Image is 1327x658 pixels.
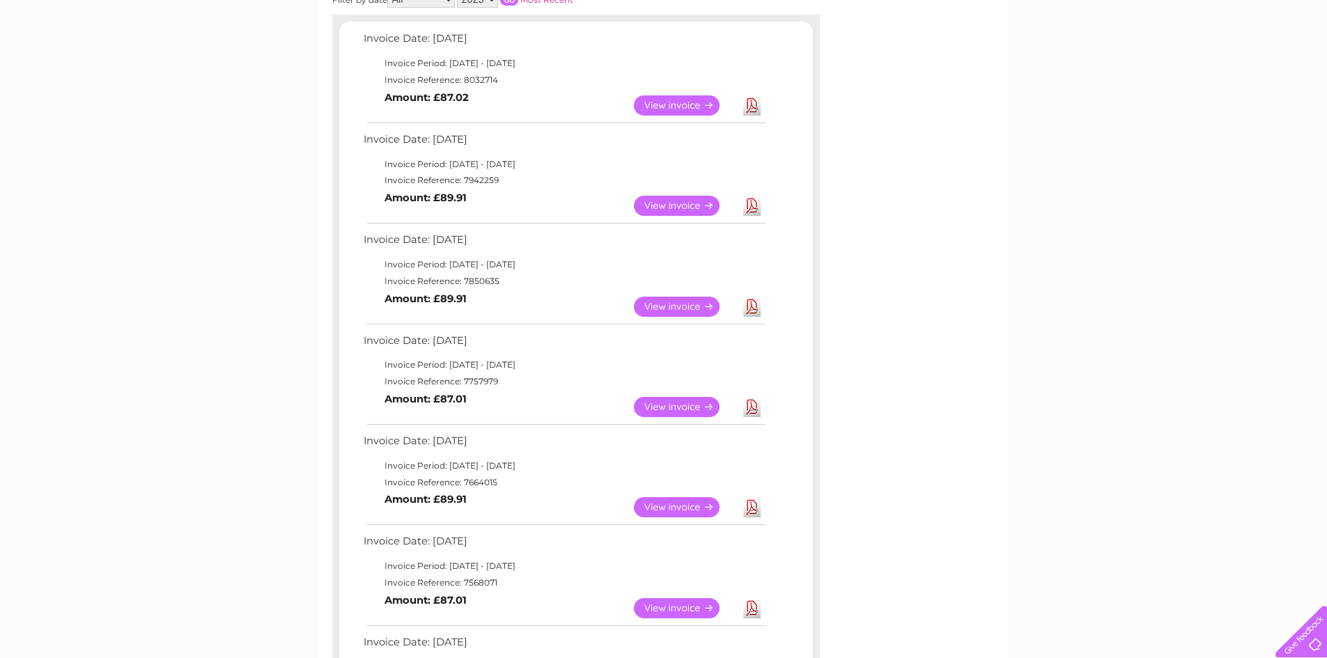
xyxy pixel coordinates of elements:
a: 0333 014 3131 [1064,7,1161,24]
b: Amount: £89.91 [385,493,467,506]
b: Amount: £87.01 [385,393,467,405]
td: Invoice Period: [DATE] - [DATE] [360,457,768,474]
td: Invoice Reference: 8032714 [360,72,768,88]
td: Invoice Period: [DATE] - [DATE] [360,357,768,373]
a: Blog [1206,59,1226,70]
td: Invoice Period: [DATE] - [DATE] [360,558,768,574]
b: Amount: £87.01 [385,594,467,606]
a: Download [743,497,761,517]
td: Invoice Period: [DATE] - [DATE] [360,55,768,72]
td: Invoice Period: [DATE] - [DATE] [360,156,768,173]
td: Invoice Date: [DATE] [360,331,768,357]
a: Contact [1234,59,1268,70]
img: logo.png [47,36,118,79]
a: View [634,95,736,116]
a: Download [743,397,761,417]
a: View [634,196,736,216]
td: Invoice Date: [DATE] [360,230,768,256]
a: Download [743,297,761,317]
td: Invoice Period: [DATE] - [DATE] [360,256,768,273]
td: Invoice Reference: 7850635 [360,273,768,290]
b: Amount: £89.91 [385,292,467,305]
td: Invoice Date: [DATE] [360,130,768,156]
a: View [634,497,736,517]
td: Invoice Reference: 7942259 [360,172,768,189]
td: Invoice Reference: 7568071 [360,574,768,591]
a: Download [743,598,761,618]
b: Amount: £87.02 [385,91,469,104]
td: Invoice Reference: 7757979 [360,373,768,390]
a: Energy [1117,59,1147,70]
a: Telecoms [1156,59,1197,70]
a: Log out [1281,59,1314,70]
a: View [634,397,736,417]
a: Water [1082,59,1108,70]
a: View [634,297,736,317]
b: Amount: £89.91 [385,191,467,204]
td: Invoice Reference: 7664015 [360,474,768,491]
td: Invoice Date: [DATE] [360,29,768,55]
td: Invoice Date: [DATE] [360,532,768,558]
a: Download [743,95,761,116]
a: View [634,598,736,618]
div: Clear Business is a trading name of Verastar Limited (registered in [GEOGRAPHIC_DATA] No. 3667643... [335,8,993,68]
td: Invoice Date: [DATE] [360,432,768,457]
a: Download [743,196,761,216]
